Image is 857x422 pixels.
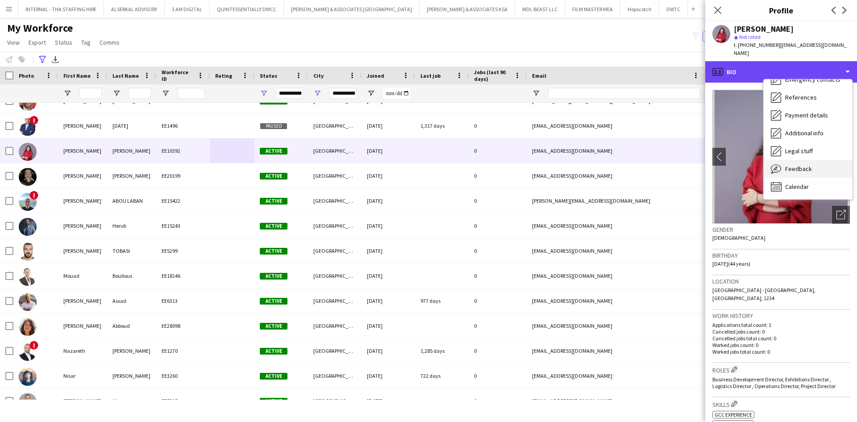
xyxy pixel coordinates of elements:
div: 0 [469,313,527,338]
div: [PERSON_NAME] [107,364,156,388]
img: MOHAMMED TOBASI [19,243,37,261]
h3: Roles [712,365,850,374]
button: QUINTESSENTIALLY DMCC [210,0,284,18]
h3: Skills [712,399,850,409]
span: Active [260,223,287,230]
div: [DATE] [362,338,415,363]
div: EE5315 [156,389,210,413]
div: References [764,88,852,106]
div: 0 [469,113,527,138]
div: 0 [469,188,527,213]
div: 0 [469,163,527,188]
div: [GEOGRAPHIC_DATA] [308,389,362,413]
div: EE15243 [156,213,210,238]
p: Worked jobs count: 0 [712,342,850,348]
div: 0 [469,213,527,238]
a: Comms [96,37,123,48]
div: 1,317 days [415,113,469,138]
span: Payment details [785,111,828,119]
span: First Name [63,72,91,79]
div: EE28098 [156,313,210,338]
app-action-btn: Export XLSX [50,54,61,65]
div: [GEOGRAPHIC_DATA] [308,138,362,163]
div: [DATE] [362,138,415,163]
div: EE15422 [156,188,210,213]
p: Worked jobs total count: 0 [712,348,850,355]
button: [PERSON_NAME] & ASSOCIATES KSA [420,0,515,18]
span: View [7,38,20,46]
button: Open Filter Menu [367,89,375,97]
div: [PERSON_NAME] [58,213,107,238]
div: [DATE] [362,213,415,238]
div: Additional info [764,124,852,142]
span: Status [260,72,277,79]
button: INTERNAL - THA STAFFING HIRE [18,0,104,18]
div: [DATE] [362,188,415,213]
span: Not rated [739,33,761,40]
div: [GEOGRAPHIC_DATA] [308,238,362,263]
div: [PERSON_NAME] [107,163,156,188]
div: [DATE] [362,288,415,313]
div: [EMAIL_ADDRESS][DOMAIN_NAME] [527,138,705,163]
div: [GEOGRAPHIC_DATA] [308,113,362,138]
div: [EMAIL_ADDRESS][DOMAIN_NAME] [527,288,705,313]
button: Open Filter Menu [112,89,121,97]
span: Calendar [785,183,809,191]
div: Payment details [764,106,852,124]
div: 0 [469,263,527,288]
p: Cancelled jobs count: 0 [712,328,850,335]
span: Active [260,148,287,155]
div: Mouad [58,263,107,288]
img: Milo Kozal [19,168,37,186]
div: [GEOGRAPHIC_DATA] [308,313,362,338]
div: [PERSON_NAME] [734,25,794,33]
button: [PERSON_NAME] & ASSOCIATES [GEOGRAPHIC_DATA] [284,0,420,18]
div: [EMAIL_ADDRESS][DOMAIN_NAME] [527,163,705,188]
div: Emergency contacts [764,71,852,88]
div: 0 [469,288,527,313]
div: [EMAIL_ADDRESS][DOMAIN_NAME] [527,338,705,363]
div: [DATE] [362,364,415,388]
span: Paused [260,123,287,130]
div: 0 [469,238,527,263]
div: Legal stuff [764,142,852,160]
span: Active [260,248,287,255]
input: First Name Filter Input [79,88,102,99]
a: Tag [78,37,94,48]
button: DWTC [659,0,688,18]
input: Email Filter Input [548,88,700,99]
button: Hopscotch [620,0,659,18]
div: 0 [469,364,527,388]
div: [GEOGRAPHIC_DATA] [308,364,362,388]
a: Export [25,37,50,48]
div: Bio [705,61,857,83]
span: ! [29,341,38,350]
div: Nisar [58,364,107,388]
button: MDL BEAST LLC [515,0,565,18]
a: View [4,37,23,48]
div: [EMAIL_ADDRESS][DOMAIN_NAME] [527,113,705,138]
button: Open Filter Menu [313,89,321,97]
p: Applications total count: 1 [712,322,850,328]
div: EE5299 [156,238,210,263]
div: [DATE] [362,313,415,338]
img: Nadine Abboud [19,318,37,336]
h3: Location [712,277,850,285]
span: Active [260,273,287,280]
p: Cancelled jobs total count: 0 [712,335,850,342]
span: Active [260,398,287,405]
button: Open Filter Menu [63,89,71,97]
div: [PERSON_NAME] [58,163,107,188]
div: EE10392 [156,138,210,163]
span: t. [PHONE_NUMBER] [734,42,780,48]
div: Feedback [764,160,852,178]
span: Comms [100,38,120,46]
div: Calendar [764,178,852,196]
div: [PERSON_NAME] [58,188,107,213]
span: Active [260,173,287,180]
button: 3 AM DIGITAL [165,0,210,18]
button: FILM MASTER MEA [565,0,620,18]
input: Workforce ID Filter Input [178,88,204,99]
div: EE1270 [156,338,210,363]
div: 977 days [415,288,469,313]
